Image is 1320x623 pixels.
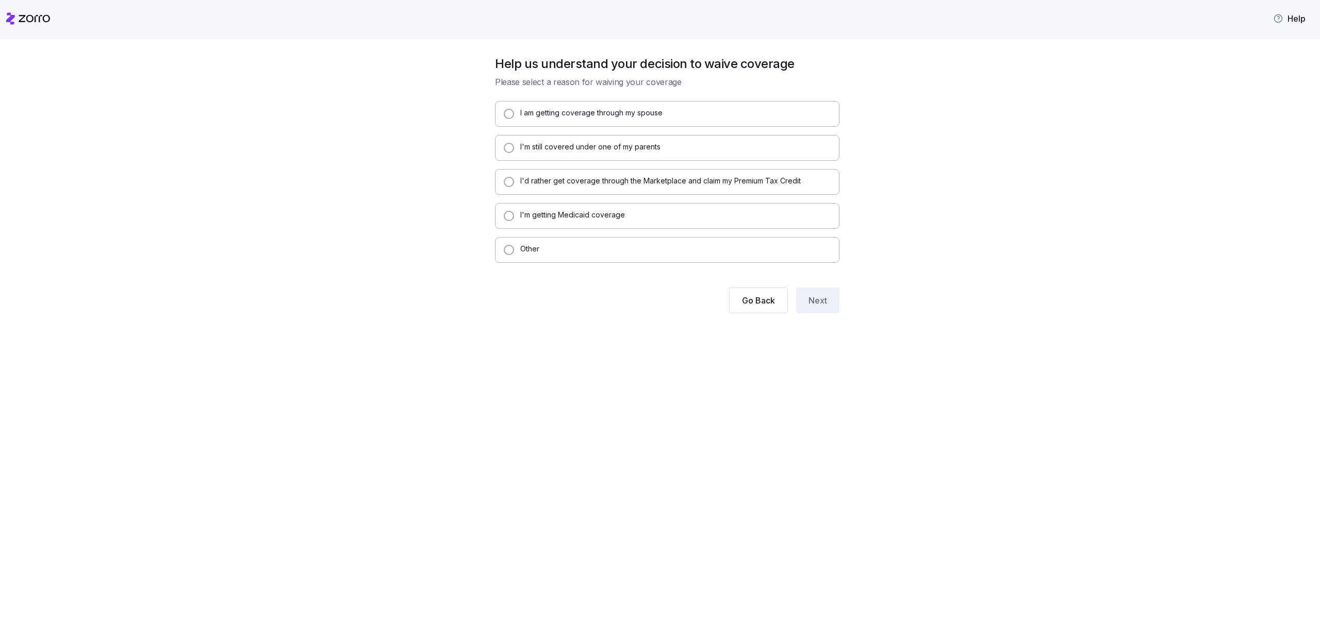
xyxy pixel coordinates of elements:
span: Please select a reason for waiving your coverage [495,76,839,89]
h1: Help us understand your decision to waive coverage [495,56,839,72]
span: Help [1273,12,1306,25]
span: Next [808,294,827,307]
label: Other [514,244,539,254]
label: I am getting coverage through my spouse [514,108,663,118]
button: Go Back [729,288,788,313]
button: Help [1265,8,1314,29]
label: I'm still covered under one of my parents [514,142,661,152]
label: I'd rather get coverage through the Marketplace and claim my Premium Tax Credit [514,176,801,186]
span: Go Back [742,294,775,307]
label: I'm getting Medicaid coverage [514,210,625,220]
button: Next [796,288,839,313]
